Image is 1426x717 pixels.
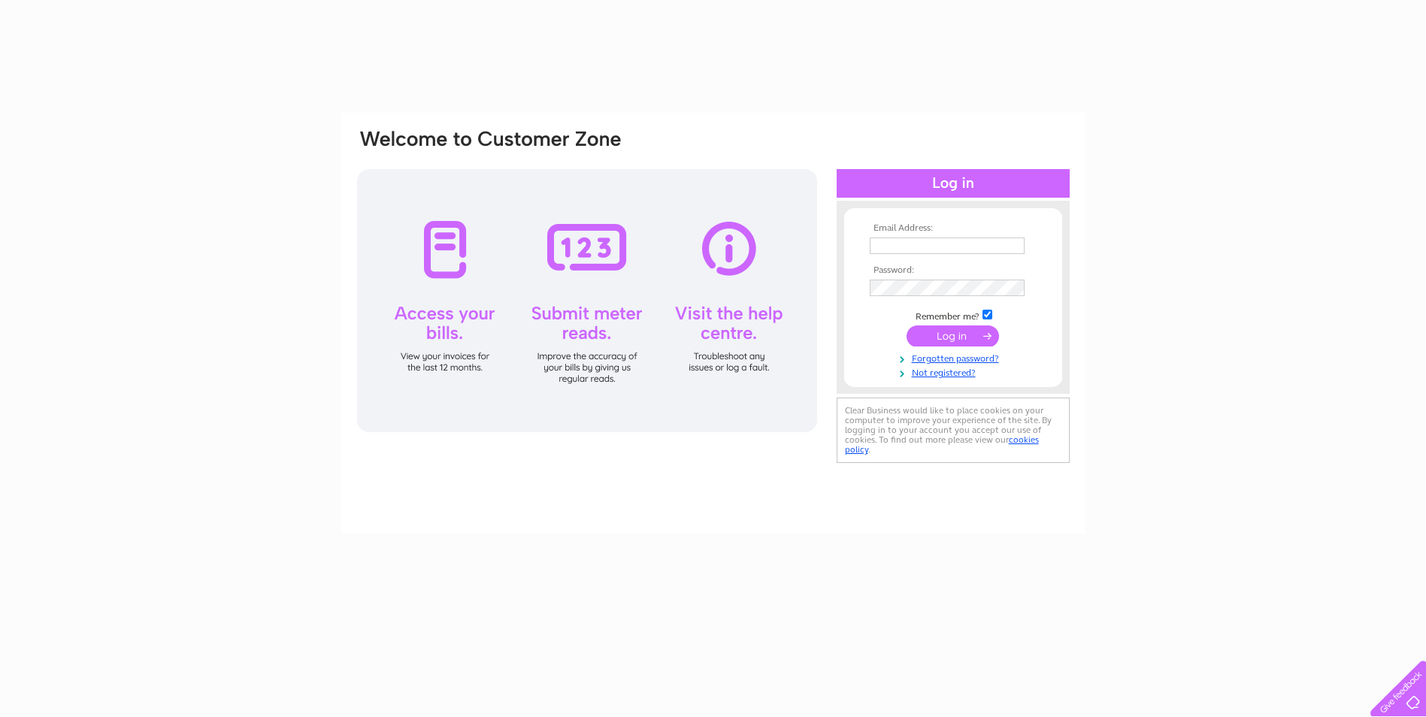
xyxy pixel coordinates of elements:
[845,434,1039,455] a: cookies policy
[907,325,999,346] input: Submit
[866,307,1040,322] td: Remember me?
[870,365,1040,379] a: Not registered?
[837,398,1070,463] div: Clear Business would like to place cookies on your computer to improve your experience of the sit...
[866,265,1040,276] th: Password:
[870,350,1040,365] a: Forgotten password?
[866,223,1040,234] th: Email Address:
